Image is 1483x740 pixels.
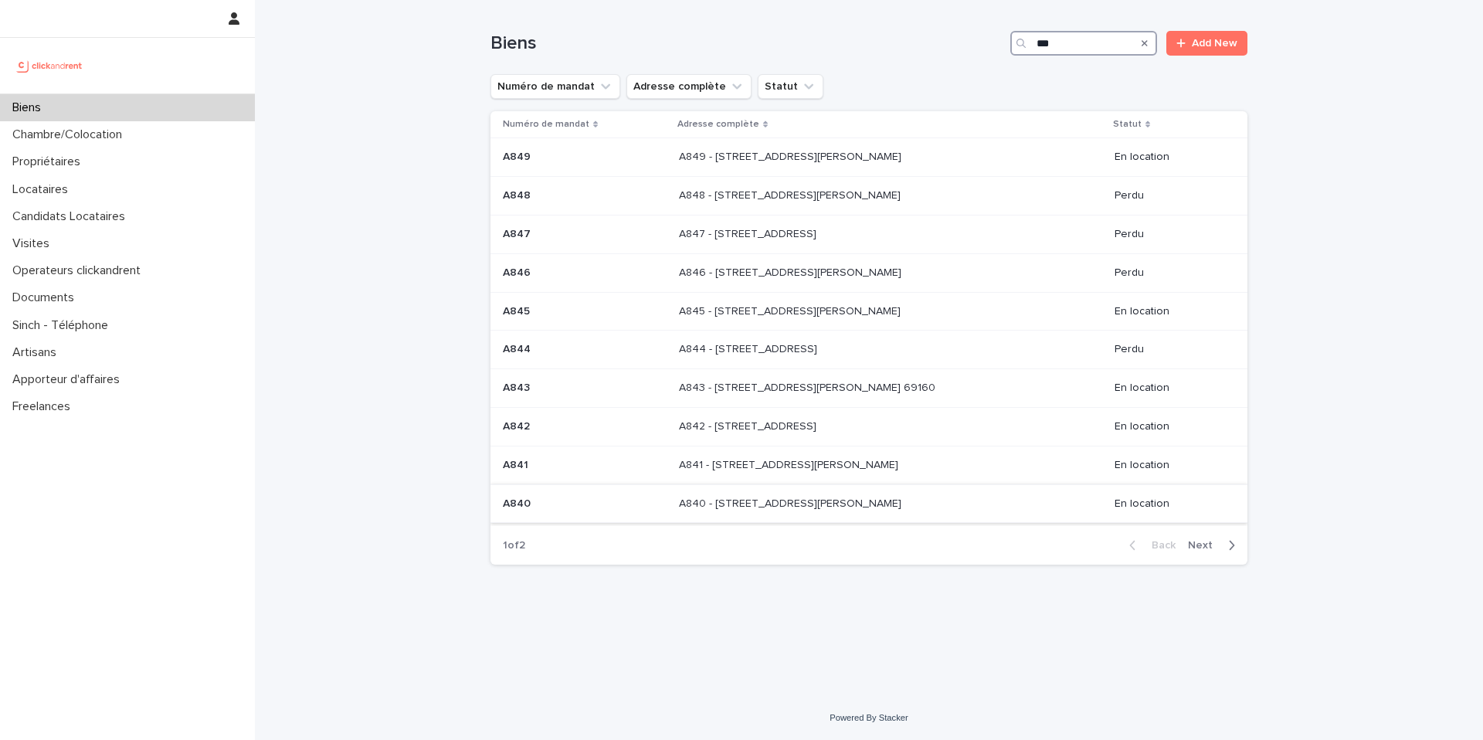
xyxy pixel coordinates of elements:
p: A849 - [STREET_ADDRESS][PERSON_NAME] [679,148,904,164]
tr: A849A849 A849 - [STREET_ADDRESS][PERSON_NAME]A849 - [STREET_ADDRESS][PERSON_NAME] En location [490,138,1247,177]
tr: A842A842 A842 - [STREET_ADDRESS]A842 - [STREET_ADDRESS] En location [490,407,1247,446]
p: Perdu [1115,343,1223,356]
p: A849 [503,148,534,164]
p: A847 - [STREET_ADDRESS] [679,225,820,241]
span: Add New [1192,38,1237,49]
tr: A847A847 A847 - [STREET_ADDRESS]A847 - [STREET_ADDRESS] Perdu [490,215,1247,253]
button: Numéro de mandat [490,74,620,99]
p: A845 [503,302,533,318]
p: En location [1115,420,1223,433]
button: Next [1182,538,1247,552]
p: Statut [1113,116,1142,133]
p: En location [1115,382,1223,395]
tr: A841A841 A841 - [STREET_ADDRESS][PERSON_NAME]A841 - [STREET_ADDRESS][PERSON_NAME] En location [490,446,1247,484]
tr: A843A843 A843 - [STREET_ADDRESS][PERSON_NAME] 69160A843 - [STREET_ADDRESS][PERSON_NAME] 69160 En ... [490,369,1247,408]
p: A846 [503,263,534,280]
p: 1 of 2 [490,527,538,565]
p: A840 [503,494,534,511]
p: A841 [503,456,531,472]
p: En location [1115,305,1223,318]
p: Sinch - Téléphone [6,318,120,333]
span: Back [1142,540,1176,551]
p: A844 [503,340,534,356]
p: Artisans [6,345,69,360]
p: Propriétaires [6,154,93,169]
p: En location [1115,459,1223,472]
p: A846 - [STREET_ADDRESS][PERSON_NAME] [679,263,904,280]
p: Freelances [6,399,83,414]
p: Operateurs clickandrent [6,263,153,278]
p: Perdu [1115,189,1223,202]
p: A843 - 122 C rue Joliot Curie, Tassin-La-Demi-Lune 69160 [679,378,938,395]
p: A847 [503,225,534,241]
tr: A848A848 A848 - [STREET_ADDRESS][PERSON_NAME]A848 - [STREET_ADDRESS][PERSON_NAME] Perdu [490,177,1247,216]
span: Next [1188,540,1222,551]
p: Locataires [6,182,80,197]
p: Visites [6,236,62,251]
p: Perdu [1115,228,1223,241]
img: UCB0brd3T0yccxBKYDjQ [12,50,87,81]
p: A844 - [STREET_ADDRESS] [679,340,820,356]
p: Adresse complète [677,116,759,133]
p: A841 - 60 rue Waldeck Rousseau, Vitry-sur-Seine 94400 [679,456,901,472]
p: Perdu [1115,266,1223,280]
p: A845 - [STREET_ADDRESS][PERSON_NAME] [679,302,904,318]
a: Powered By Stacker [830,713,908,722]
button: Adresse complète [626,74,752,99]
tr: A846A846 A846 - [STREET_ADDRESS][PERSON_NAME]A846 - [STREET_ADDRESS][PERSON_NAME] Perdu [490,253,1247,292]
p: Candidats Locataires [6,209,137,224]
p: A848 - [STREET_ADDRESS][PERSON_NAME] [679,186,904,202]
button: Back [1117,538,1182,552]
tr: A845A845 A845 - [STREET_ADDRESS][PERSON_NAME]A845 - [STREET_ADDRESS][PERSON_NAME] En location [490,292,1247,331]
p: En location [1115,151,1223,164]
p: En location [1115,497,1223,511]
p: Chambre/Colocation [6,127,134,142]
p: Documents [6,290,87,305]
p: Apporteur d'affaires [6,372,132,387]
p: A842 - [STREET_ADDRESS] [679,417,820,433]
a: Add New [1166,31,1247,56]
p: A840 - [STREET_ADDRESS][PERSON_NAME] [679,494,904,511]
input: Search [1010,31,1157,56]
h1: Biens [490,32,1004,55]
p: Biens [6,100,53,115]
button: Statut [758,74,823,99]
tr: A844A844 A844 - [STREET_ADDRESS]A844 - [STREET_ADDRESS] Perdu [490,331,1247,369]
p: A843 [503,378,533,395]
p: A842 [503,417,533,433]
p: A848 [503,186,534,202]
p: Numéro de mandat [503,116,589,133]
tr: A840A840 A840 - [STREET_ADDRESS][PERSON_NAME]A840 - [STREET_ADDRESS][PERSON_NAME] En location [490,484,1247,523]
